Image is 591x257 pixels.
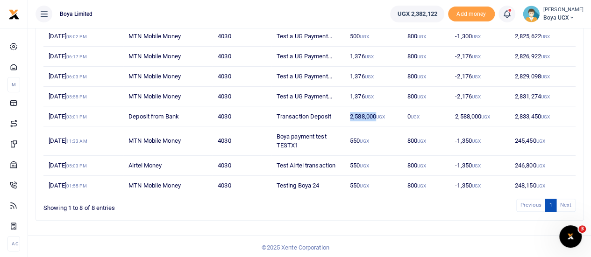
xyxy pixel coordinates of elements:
[66,34,87,39] small: 08:02 PM
[417,34,426,39] small: UGX
[66,139,87,144] small: 11:33 AM
[123,126,213,155] td: MTN Mobile Money
[213,106,271,126] td: 4030
[472,34,481,39] small: UGX
[448,7,495,22] span: Add money
[360,163,369,168] small: UGX
[510,27,576,47] td: 2,825,622
[541,94,550,99] small: UGX
[543,14,584,22] span: Boya UGX
[213,156,271,176] td: 4030
[213,67,271,87] td: 4030
[364,54,373,59] small: UGX
[66,94,87,99] small: 05:55 PM
[448,10,495,17] a: Add money
[271,27,345,47] td: Test a UG Payment...
[402,156,450,176] td: 800
[417,183,426,188] small: UGX
[523,6,584,22] a: profile-user [PERSON_NAME] Boya UGX
[578,225,586,233] span: 3
[541,54,550,59] small: UGX
[411,114,420,119] small: UGX
[510,156,576,176] td: 246,800
[345,126,402,155] td: 550
[397,9,437,19] span: UGX 2,382,122
[510,67,576,87] td: 2,829,098
[536,139,545,144] small: UGX
[510,176,576,195] td: 248,150
[66,54,87,59] small: 06:17 PM
[43,176,123,195] td: [DATE]
[559,225,582,248] iframe: Intercom live chat
[43,27,123,47] td: [DATE]
[123,67,213,87] td: MTN Mobile Money
[345,106,402,126] td: 2,588,000
[213,27,271,47] td: 4030
[472,74,481,79] small: UGX
[213,87,271,107] td: 4030
[43,87,123,107] td: [DATE]
[472,163,481,168] small: UGX
[450,126,510,155] td: -1,350
[66,74,87,79] small: 06:03 PM
[360,34,369,39] small: UGX
[472,183,481,188] small: UGX
[271,67,345,87] td: Test a UG Payment...
[213,126,271,155] td: 4030
[402,176,450,195] td: 800
[450,27,510,47] td: -1,300
[472,54,481,59] small: UGX
[123,156,213,176] td: Airtel Money
[541,74,550,79] small: UGX
[66,114,87,119] small: 03:01 PM
[417,74,426,79] small: UGX
[43,126,123,155] td: [DATE]
[417,163,426,168] small: UGX
[43,156,123,176] td: [DATE]
[448,7,495,22] li: Toup your wallet
[536,183,545,188] small: UGX
[536,163,545,168] small: UGX
[545,199,556,211] a: 1
[123,47,213,67] td: MTN Mobile Money
[481,114,490,119] small: UGX
[271,87,345,107] td: Test a UG Payment...
[7,77,20,92] li: M
[213,47,271,67] td: 4030
[345,176,402,195] td: 550
[123,27,213,47] td: MTN Mobile Money
[450,87,510,107] td: -2,176
[43,106,123,126] td: [DATE]
[271,106,345,126] td: Transaction Deposit
[56,10,96,18] span: Boya Limited
[271,126,345,155] td: Boya payment test TESTX1
[543,6,584,14] small: [PERSON_NAME]
[123,106,213,126] td: Deposit from Bank
[472,139,481,144] small: UGX
[402,47,450,67] td: 800
[360,139,369,144] small: UGX
[417,139,426,144] small: UGX
[271,156,345,176] td: Test Airtel transaction
[510,106,576,126] td: 2,833,450
[450,156,510,176] td: -1,350
[66,183,87,188] small: 01:55 PM
[402,106,450,126] td: 0
[364,74,373,79] small: UGX
[7,236,20,251] li: Ac
[450,67,510,87] td: -2,176
[450,176,510,195] td: -1,350
[450,47,510,67] td: -2,176
[8,10,20,17] a: logo-small logo-large logo-large
[402,126,450,155] td: 800
[43,67,123,87] td: [DATE]
[271,47,345,67] td: Test a UG Payment...
[43,198,262,212] div: Showing 1 to 8 of 8 entries
[123,87,213,107] td: MTN Mobile Money
[345,47,402,67] td: 1,376
[123,176,213,195] td: MTN Mobile Money
[402,87,450,107] td: 800
[364,94,373,99] small: UGX
[360,183,369,188] small: UGX
[390,6,444,22] a: UGX 2,382,122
